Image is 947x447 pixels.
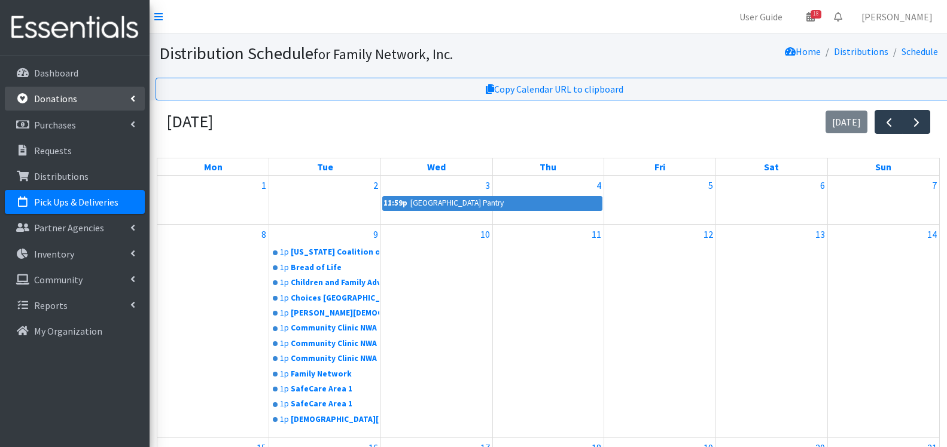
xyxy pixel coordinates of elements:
[5,216,145,240] a: Partner Agencies
[5,164,145,188] a: Distributions
[280,292,289,304] div: 1p
[34,274,83,286] p: Community
[291,292,379,304] div: Choices [GEOGRAPHIC_DATA]
[483,176,492,195] a: September 3, 2025
[280,414,289,425] div: 1p
[315,158,336,175] a: Tuesday
[34,325,102,337] p: My Organization
[492,176,604,225] td: September 4, 2025
[701,225,715,244] a: September 12, 2025
[270,336,379,351] a: 1pCommunity Clinic NWA
[706,176,715,195] a: September 5, 2025
[313,45,453,63] small: for Family Network, Inc.
[785,45,821,57] a: Home
[371,225,380,244] a: September 9, 2025
[902,110,930,134] button: Next month
[34,196,118,208] p: Pick Ups & Deliveries
[852,5,942,29] a: [PERSON_NAME]
[270,412,379,427] a: 1p[DEMOGRAPHIC_DATA][PERSON_NAME]
[166,112,213,132] h2: [DATE]
[425,158,448,175] a: Wednesday
[827,225,939,438] td: September 14, 2025
[269,176,381,225] td: September 2, 2025
[280,307,289,319] div: 1p
[34,119,76,131] p: Purchases
[291,277,379,289] div: Children and Family Advocacy Center
[270,291,379,305] a: 1pChoices [GEOGRAPHIC_DATA]
[813,225,827,244] a: September 13, 2025
[5,268,145,292] a: Community
[380,176,492,225] td: September 3, 2025
[5,242,145,266] a: Inventory
[382,196,602,210] a: 11:59p[GEOGRAPHIC_DATA] Pantry
[280,383,289,395] div: 1p
[797,5,824,29] a: 18
[873,158,894,175] a: Sunday
[270,275,379,290] a: 1pChildren and Family Advocacy Center
[604,176,716,225] td: September 5, 2025
[259,225,269,244] a: September 8, 2025
[5,293,145,317] a: Reports
[259,176,269,195] a: September 1, 2025
[5,113,145,137] a: Purchases
[594,176,604,195] a: September 4, 2025
[270,321,379,335] a: 1pCommunity Clinic NWA
[291,353,379,365] div: Community Clinic NWA
[291,414,379,425] div: [DEMOGRAPHIC_DATA][PERSON_NAME]
[34,93,77,105] p: Donations
[716,225,828,438] td: September 13, 2025
[291,307,379,319] div: [PERSON_NAME][DEMOGRAPHIC_DATA]
[34,222,104,234] p: Partner Agencies
[5,319,145,343] a: My Organization
[826,111,868,134] button: [DATE]
[280,353,289,365] div: 1p
[604,225,716,438] td: September 12, 2025
[5,8,145,48] img: HumanEssentials
[270,351,379,366] a: 1pCommunity Clinic NWA
[291,322,379,334] div: Community Clinic NWA
[269,225,381,438] td: September 9, 2025
[34,145,72,157] p: Requests
[5,61,145,85] a: Dashboard
[34,67,78,79] p: Dashboard
[730,5,792,29] a: User Guide
[5,87,145,111] a: Donations
[157,225,269,438] td: September 8, 2025
[291,338,379,350] div: Community Clinic NWA
[478,225,492,244] a: September 10, 2025
[280,338,289,350] div: 1p
[875,110,903,134] button: Previous month
[410,197,504,210] div: [GEOGRAPHIC_DATA] Pantry
[371,176,380,195] a: September 2, 2025
[270,306,379,320] a: 1p[PERSON_NAME][DEMOGRAPHIC_DATA]
[291,398,379,410] div: SafeCare Area 1
[280,322,289,334] div: 1p
[589,225,604,244] a: September 11, 2025
[291,246,379,258] div: [US_STATE] Coalition of Marshallese
[280,277,289,289] div: 1p
[280,262,289,274] div: 1p
[291,368,379,380] div: Family Network
[818,176,827,195] a: September 6, 2025
[291,262,379,274] div: Bread of Life
[5,139,145,163] a: Requests
[537,158,559,175] a: Thursday
[270,245,379,259] a: 1p[US_STATE] Coalition of Marshallese
[652,158,668,175] a: Friday
[270,382,379,396] a: 1pSafeCare Area 1
[5,190,145,214] a: Pick Ups & Deliveries
[930,176,939,195] a: September 7, 2025
[280,398,289,410] div: 1p
[811,10,821,19] span: 18
[202,158,225,175] a: Monday
[34,170,89,182] p: Distributions
[159,43,610,64] h1: Distribution Schedule
[716,176,828,225] td: September 6, 2025
[834,45,888,57] a: Distributions
[762,158,781,175] a: Saturday
[280,368,289,380] div: 1p
[383,197,408,210] div: 11:59p
[280,246,289,258] div: 1p
[34,248,74,260] p: Inventory
[270,397,379,411] a: 1pSafeCare Area 1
